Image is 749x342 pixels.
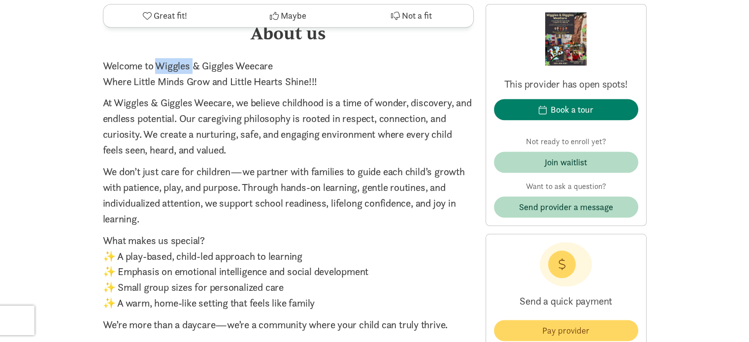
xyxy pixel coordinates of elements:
button: Join waitlist [494,152,638,173]
button: Great fit! [103,4,227,27]
p: We don’t just care for children—we partner with families to guide each child’s growth with patien... [103,164,474,227]
span: Great fit! [154,9,187,23]
div: Book a tour [551,103,593,116]
button: Book a tour [494,99,638,120]
button: Maybe [227,4,350,27]
p: This provider has open spots! [494,77,638,91]
span: Pay provider [542,324,589,337]
img: Provider logo [545,12,586,65]
div: About us [103,20,474,46]
p: Send a quick payment [494,286,638,316]
p: Not ready to enroll yet? [494,136,638,148]
p: We’re more than a daycare—we’re a community where your child can truly thrive. [103,317,474,333]
button: Send provider a message [494,196,638,218]
button: Not a fit [350,4,473,27]
span: Not a fit [402,9,432,23]
span: Send provider a message [519,200,613,214]
p: Welcome to Wiggles & Giggles Weecare Where Little Minds Grow and Little Hearts Shine!!! [103,58,474,90]
p: Want to ask a question? [494,181,638,192]
span: Maybe [281,9,306,23]
p: At Wiggles & Giggles Weecare, we believe childhood is a time of wonder, discovery, and endless po... [103,95,474,158]
p: What makes us special? ✨ A play-based, child-led approach to learning ✨ Emphasis on emotional int... [103,233,474,311]
div: Join waitlist [545,155,587,169]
